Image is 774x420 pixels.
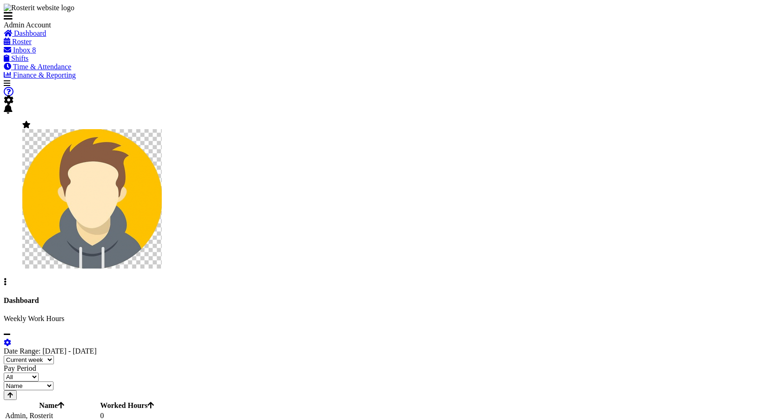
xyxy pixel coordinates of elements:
label: Date Range: [DATE] - [DATE] [4,347,97,355]
a: Shifts [4,54,28,62]
div: Admin Account [4,21,143,29]
span: Dashboard [14,29,46,37]
label: Pay Period [4,364,36,372]
span: Finance & Reporting [13,71,76,79]
span: Inbox [13,46,30,54]
a: minimize [4,330,10,338]
a: Roster [4,38,32,46]
a: Inbox 8 [4,46,36,54]
span: 0 [100,412,104,420]
span: Shifts [11,54,28,62]
img: Rosterit website logo [4,4,74,12]
a: Dashboard [4,29,46,37]
h4: Dashboard [4,296,770,305]
span: 8 [32,46,36,54]
p: Weekly Work Hours [4,315,770,323]
div: Worked Hours [100,401,154,410]
a: settings [4,339,11,347]
a: Finance & Reporting [4,71,76,79]
span: Time & Attendance [13,63,72,71]
img: admin-rosteritf9cbda91fdf824d97c9d6345b1f660ea.png [22,129,162,269]
span: Roster [12,38,32,46]
a: Time & Attendance [4,63,71,71]
div: Name [5,401,99,410]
